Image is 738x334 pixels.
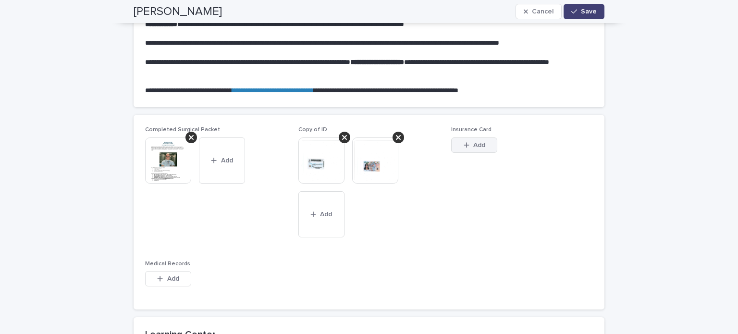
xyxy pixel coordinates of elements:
[473,142,485,148] span: Add
[451,127,492,133] span: Insurance Card
[145,261,190,267] span: Medical Records
[199,137,245,184] button: Add
[564,4,604,19] button: Save
[320,211,332,218] span: Add
[581,8,597,15] span: Save
[532,8,553,15] span: Cancel
[145,271,191,286] button: Add
[516,4,562,19] button: Cancel
[298,127,327,133] span: Copy of ID
[451,137,497,153] button: Add
[134,5,222,19] h2: [PERSON_NAME]
[221,157,233,164] span: Add
[298,191,344,237] button: Add
[145,127,220,133] span: Completed Surgical Packet
[167,275,179,282] span: Add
